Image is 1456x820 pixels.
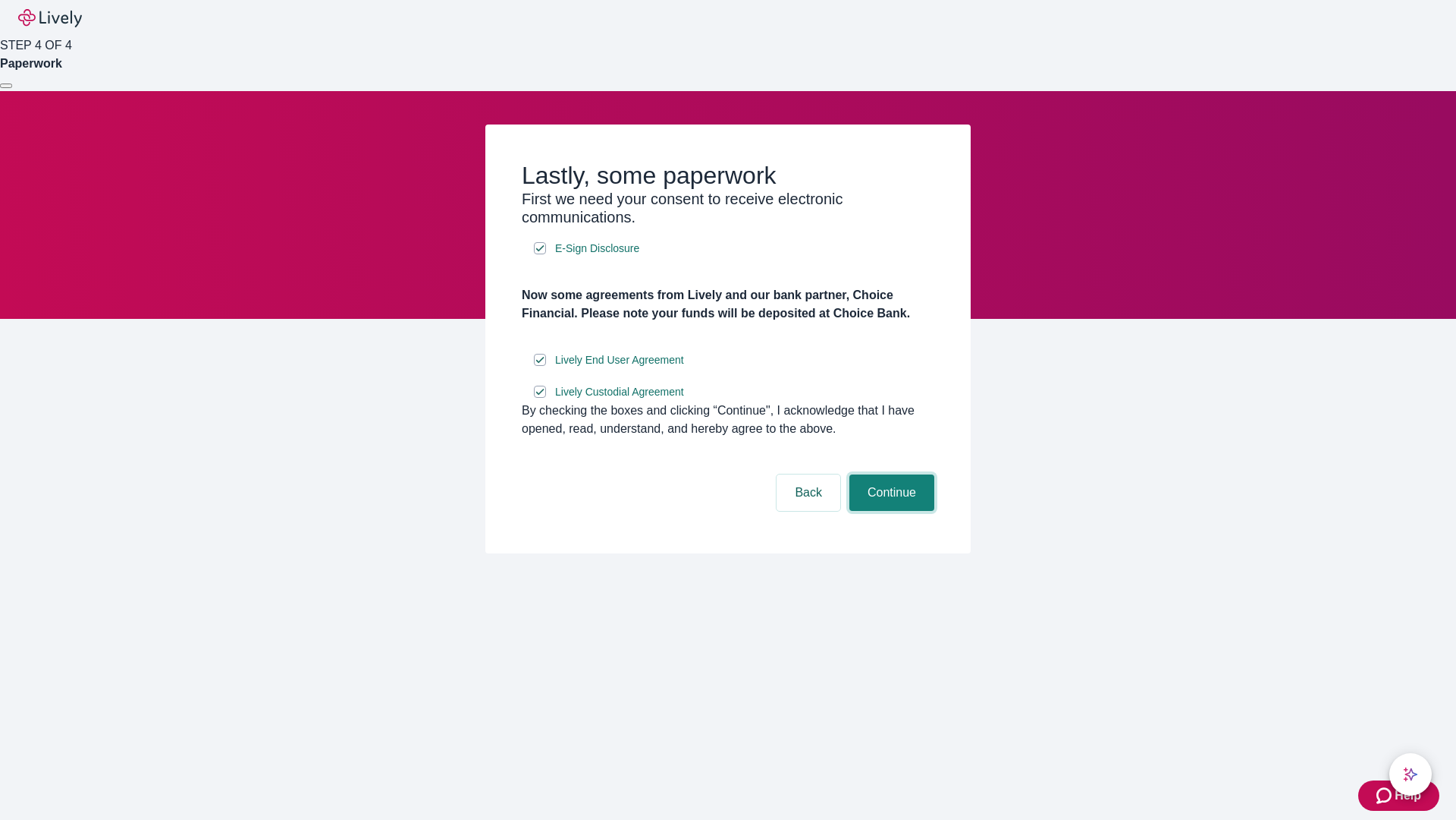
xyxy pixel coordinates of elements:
[555,352,684,368] span: Lively End User Agreement
[777,475,840,511] button: Back
[552,351,687,370] a: e-sign disclosure document
[18,9,82,27] img: Lively
[555,241,639,257] span: E-Sign Disclosure
[552,239,642,258] a: e-sign disclosure document
[849,475,934,511] button: Continue
[1376,787,1395,805] svg: Zendesk support icon
[522,190,934,226] h3: First we need your consent to receive electronic communications.
[555,384,684,400] span: Lively Custodial Agreement
[1389,753,1432,796] button: chat
[522,286,934,323] h4: Now some agreements from Lively and our bank partner, Choice Financial. Please note your funds wi...
[552,383,687,402] a: e-sign disclosure document
[522,161,934,190] h2: Lastly, some paperwork
[1358,781,1439,811] button: Zendesk support iconHelp
[522,402,934,438] div: By checking the boxes and clicking “Continue", I acknowledge that I have opened, read, understand...
[1403,767,1418,782] svg: Lively AI Assistant
[1395,787,1421,805] span: Help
